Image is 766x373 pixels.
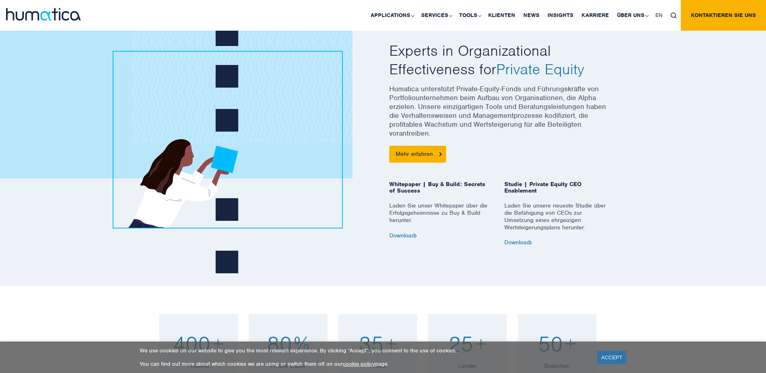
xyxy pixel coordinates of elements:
a: Download [504,239,532,246]
img: arrow2 [415,234,417,238]
h2: Experts in Organizational Effectiveness for [389,42,607,78]
span: + [475,330,487,357]
p: We use cookies on our website to give you the most relevant experience. By clicking “Accept”, you... [140,347,587,354]
a: ACCEPT [597,351,627,364]
img: logo [6,8,81,21]
img: arrowicon [439,152,442,156]
img: arrow2 [530,241,532,245]
span: 25 [448,330,473,357]
span: 80 [267,330,292,357]
span: 35 [359,330,384,357]
a: cookie policy [343,360,375,367]
p: Laden Sie unsere neueste Studie über die Befähigung von CEOs zur Umsetzung eines ehrgeizigen Wert... [504,202,607,239]
span: + [386,330,397,357]
span: Studie | Private Equity CEO Enablement [504,181,607,202]
span: % [294,330,309,357]
span: + [212,330,224,357]
span: + [565,330,576,357]
img: search_icon [671,13,677,19]
a: Mehr erfahren [389,146,446,163]
span: EN [655,12,663,19]
p: Laden Sie unser Whitepaper über die Erfolgsgeheimnisse zu Buy & Build herunter. [389,202,492,232]
span: Whitepaper | Buy & Build: Secrets of Success [389,181,492,202]
span: 400 [173,330,210,357]
p: You can find out more about which cookies we are using or switch them off on our page. [140,360,587,367]
p: Humatica unterstützt Private-Equity-Fonds und Führungskräfte von Portfoliounternehmen beim Aufbau... [389,84,607,146]
a: Download [389,232,417,239]
span: 50 [538,330,563,357]
span: Private Equity [496,60,584,78]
